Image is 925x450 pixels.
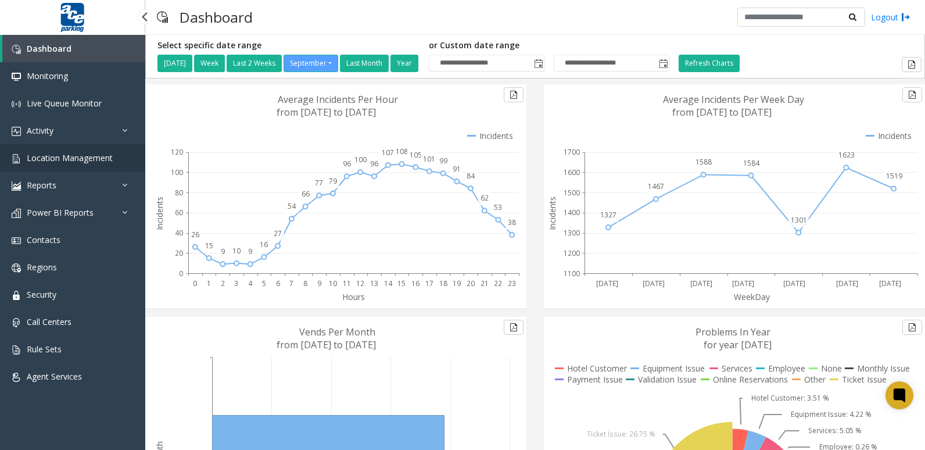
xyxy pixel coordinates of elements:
[27,234,60,245] span: Contacts
[277,106,376,119] text: from [DATE] to [DATE]
[27,207,94,218] span: Power BI Reports
[12,181,21,191] img: 'icon'
[343,278,351,288] text: 11
[262,278,266,288] text: 5
[175,228,183,238] text: 40
[191,230,199,240] text: 26
[12,291,21,300] img: 'icon'
[27,152,113,163] span: Location Management
[157,41,420,51] h5: Select specific date range
[27,125,53,136] span: Activity
[27,180,56,191] span: Reports
[902,57,922,72] button: Export to pdf
[453,278,461,288] text: 19
[343,159,351,169] text: 96
[221,247,225,256] text: 9
[329,278,337,288] text: 10
[732,278,754,288] text: [DATE]
[356,278,364,288] text: 12
[340,55,389,72] button: Last Month
[12,345,21,355] img: 'icon'
[227,55,282,72] button: Last 2 Weeks
[494,202,502,212] text: 53
[248,247,252,256] text: 9
[838,150,855,160] text: 1623
[12,263,21,273] img: 'icon'
[154,197,165,230] text: Incidents
[276,278,280,288] text: 6
[508,217,516,227] text: 38
[564,167,580,177] text: 1600
[690,278,712,288] text: [DATE]
[396,147,408,156] text: 108
[171,147,183,157] text: 120
[791,409,872,419] text: Equipment Issue: 4.22 %
[481,278,489,288] text: 21
[564,188,580,198] text: 1500
[174,3,259,31] h3: Dashboard
[532,55,544,72] span: Toggle popup
[564,208,580,217] text: 1400
[467,171,475,181] text: 84
[329,176,337,186] text: 79
[704,338,772,351] text: for year [DATE]
[836,278,858,288] text: [DATE]
[12,45,21,54] img: 'icon'
[751,393,829,403] text: Hotel Customer: 3.51 %
[27,98,102,109] span: Live Queue Monitor
[481,193,489,203] text: 62
[248,278,253,288] text: 4
[547,197,558,230] text: Incidents
[27,70,68,81] span: Monitoring
[2,35,145,62] a: Dashboard
[439,156,447,166] text: 99
[672,106,772,119] text: from [DATE] to [DATE]
[12,209,21,218] img: 'icon'
[175,248,183,258] text: 20
[390,55,418,72] button: Year
[299,326,375,338] text: Vends Per Month
[504,87,524,102] button: Export to pdf
[207,278,211,288] text: 1
[679,55,740,72] button: Refresh Charts
[425,278,433,288] text: 17
[179,269,183,278] text: 0
[663,93,804,106] text: Average Incidents Per Week Day
[221,278,225,288] text: 2
[260,240,268,249] text: 16
[429,41,670,51] h5: or Custom date range
[274,228,282,238] text: 27
[382,148,394,158] text: 107
[194,55,225,72] button: Week
[277,338,376,351] text: from [DATE] to [DATE]
[902,87,922,102] button: Export to pdf
[175,188,183,198] text: 80
[384,278,393,288] text: 14
[734,291,770,302] text: WeekDay
[12,373,21,382] img: 'icon'
[600,210,616,220] text: 1327
[12,236,21,245] img: 'icon'
[175,208,183,217] text: 60
[879,278,901,288] text: [DATE]
[27,262,57,273] span: Regions
[648,181,664,191] text: 1467
[643,278,665,288] text: [DATE]
[27,316,71,327] span: Call Centers
[508,278,516,288] text: 23
[354,155,367,165] text: 100
[157,55,192,72] button: [DATE]
[12,72,21,81] img: 'icon'
[901,11,910,23] img: logout
[234,278,238,288] text: 3
[596,278,618,288] text: [DATE]
[791,215,807,225] text: 1301
[564,269,580,278] text: 1100
[171,167,183,177] text: 100
[743,158,760,168] text: 1584
[232,246,241,256] text: 10
[317,278,321,288] text: 9
[27,344,62,355] span: Rule Sets
[564,228,580,238] text: 1300
[370,159,378,169] text: 96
